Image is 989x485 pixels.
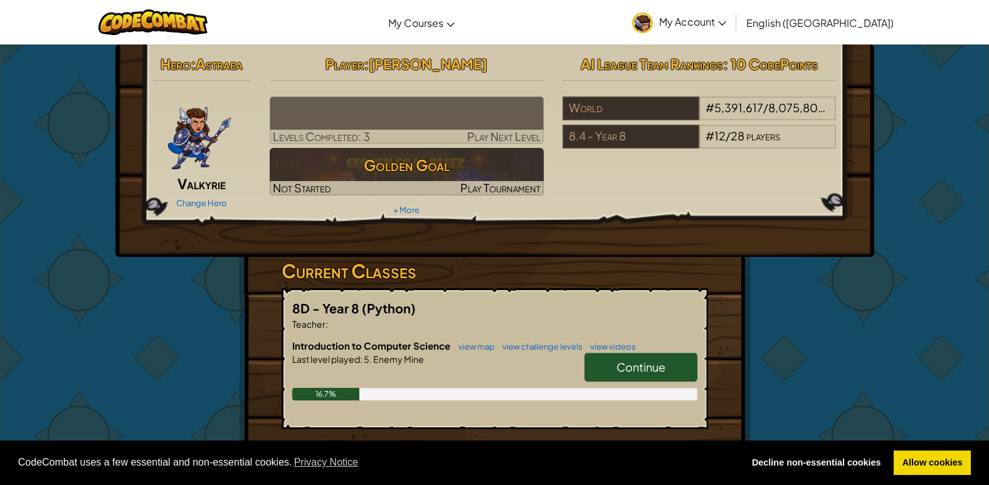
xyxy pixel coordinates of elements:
[743,451,889,476] a: deny cookies
[362,300,416,316] span: (Python)
[723,55,818,73] span: : 10 CodePoints
[894,451,971,476] a: allow cookies
[325,55,364,73] span: Player
[273,129,370,143] span: Levels Completed: 3
[292,353,360,365] span: Last level played
[616,360,665,374] span: Continue
[393,205,420,215] a: + More
[270,151,544,179] h3: Golden Goal
[563,137,837,151] a: 8.4 - Year 8#12/28players
[763,100,768,115] span: /
[584,342,636,352] a: view videos
[626,3,732,42] a: My Account
[382,6,461,39] a: My Courses
[746,128,780,143] span: players
[714,100,763,115] span: 5,391,617
[167,96,232,172] img: ValkyriePose.png
[827,100,860,115] span: players
[768,100,825,115] span: 8,075,805
[196,55,243,73] span: Astraea
[292,340,452,352] span: Introduction to Computer Science
[467,129,541,143] span: Play Next Level
[452,342,495,352] a: view map
[388,16,443,29] span: My Courses
[659,15,726,28] span: My Account
[176,198,227,208] a: Change Hero
[273,180,331,195] span: Not Started
[292,453,361,472] a: learn more about cookies
[292,388,360,400] div: 16.7%
[270,148,544,196] a: Golden GoalNot StartedPlay Tournament
[161,55,191,73] span: Hero
[496,342,583,352] a: view challenge levels
[563,125,699,149] div: 8.4 - Year 8
[362,353,372,365] span: 5.
[740,6,900,39] a: English ([GEOGRAPHIC_DATA])
[731,128,744,143] span: 28
[292,300,362,316] span: 8D - Year 8
[98,9,208,35] img: CodeCombat logo
[706,100,714,115] span: #
[581,55,723,73] span: AI League Team Rankings
[726,128,731,143] span: /
[292,318,325,330] span: Teacher
[360,353,362,365] span: :
[714,128,726,143] span: 12
[270,96,544,144] a: Play Next Level
[369,55,487,73] span: [PERSON_NAME]
[364,55,369,73] span: :
[282,257,708,285] h3: Current Classes
[325,318,328,330] span: :
[746,16,894,29] span: English ([GEOGRAPHIC_DATA])
[460,180,541,195] span: Play Tournament
[372,353,424,365] span: Enemy Mine
[270,148,544,196] img: Golden Goal
[563,96,699,120] div: World
[177,175,226,192] span: Valkyrie
[632,13,653,33] img: avatar
[706,128,714,143] span: #
[191,55,196,73] span: :
[18,453,734,472] span: CodeCombat uses a few essential and non-essential cookies.
[563,108,837,123] a: World#5,391,617/8,075,805players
